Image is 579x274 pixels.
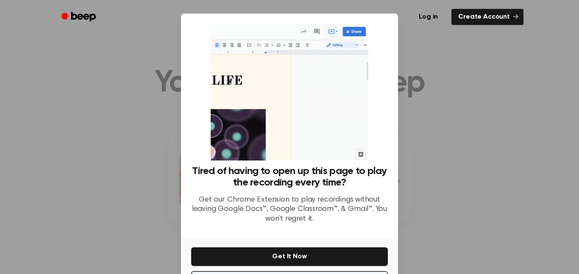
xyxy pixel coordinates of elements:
a: Log in [410,7,446,27]
a: Create Account [451,9,523,25]
img: Beep extension in action [211,24,368,161]
h3: Tired of having to open up this page to play the recording every time? [191,166,388,188]
p: Get our Chrome Extension to play recordings without leaving Google Docs™, Google Classroom™, & Gm... [191,195,388,224]
a: Beep [56,9,103,25]
button: Get It Now [191,247,388,266]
